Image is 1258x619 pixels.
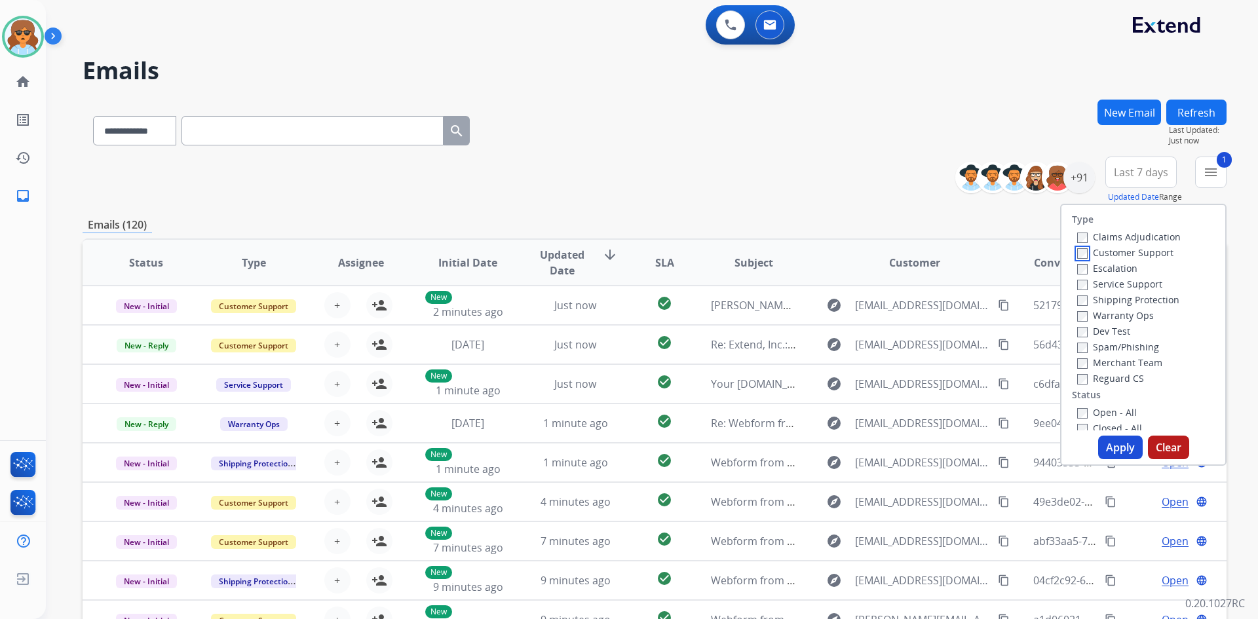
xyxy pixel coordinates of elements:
[657,453,672,468] mat-icon: check_circle
[541,534,611,548] span: 7 minutes ago
[15,112,31,128] mat-icon: list_alt
[116,496,177,510] span: New - Initial
[372,494,387,510] mat-icon: person_add
[1105,535,1116,547] mat-icon: content_copy
[1077,406,1137,419] label: Open - All
[211,496,296,510] span: Customer Support
[1077,422,1142,434] label: Closed - All
[1114,170,1168,175] span: Last 7 days
[1077,343,1088,353] input: Spam/Phishing
[324,449,351,476] button: +
[324,292,351,318] button: +
[1166,100,1227,125] button: Refresh
[1077,358,1088,369] input: Merchant Team
[116,535,177,549] span: New - Initial
[1162,533,1189,549] span: Open
[211,574,301,588] span: Shipping Protection
[372,337,387,352] mat-icon: person_add
[372,572,387,588] mat-icon: person_add
[117,339,176,352] span: New - Reply
[855,297,990,313] span: [EMAIL_ADDRESS][DOMAIN_NAME]
[1033,455,1240,470] span: 94403533-d273-4ea5-adb0-479bb9de5b57
[602,247,618,263] mat-icon: arrow_downward
[211,299,296,313] span: Customer Support
[533,247,592,278] span: Updated Date
[734,255,773,271] span: Subject
[211,457,301,470] span: Shipping Protection
[425,527,452,540] p: New
[425,291,452,304] p: New
[826,415,842,431] mat-icon: explore
[83,217,152,233] p: Emails (120)
[998,299,1010,311] mat-icon: content_copy
[1033,495,1230,509] span: 49e3de02-86bf-460b-ac91-20e29f92cc76
[433,501,503,516] span: 4 minutes ago
[15,74,31,90] mat-icon: home
[1148,436,1189,459] button: Clear
[554,298,596,312] span: Just now
[1195,157,1227,188] button: 1
[83,58,1227,84] h2: Emails
[438,255,497,271] span: Initial Date
[334,572,340,588] span: +
[449,123,465,139] mat-icon: search
[711,337,966,352] span: Re: Extend, Inc.: Invoice #INV0022463 Due on [DATE]
[1077,341,1159,353] label: Spam/Phishing
[1033,416,1233,430] span: 9ee041c7-2b15-4563-bc79-00e0fb10082a
[1077,374,1088,385] input: Reguard CS
[1105,574,1116,586] mat-icon: content_copy
[334,337,340,352] span: +
[15,188,31,204] mat-icon: inbox
[657,374,672,390] mat-icon: check_circle
[1196,535,1208,547] mat-icon: language
[1185,595,1245,611] p: 0.20.1027RC
[1077,233,1088,243] input: Claims Adjudication
[211,339,296,352] span: Customer Support
[998,417,1010,429] mat-icon: content_copy
[433,305,503,319] span: 2 minutes ago
[1077,264,1088,274] input: Escalation
[451,337,484,352] span: [DATE]
[543,455,608,470] span: 1 minute ago
[425,605,452,618] p: New
[324,371,351,397] button: +
[826,455,842,470] mat-icon: explore
[855,533,990,549] span: [EMAIL_ADDRESS][DOMAIN_NAME]
[1077,293,1179,306] label: Shipping Protection
[1077,246,1173,259] label: Customer Support
[5,18,41,55] img: avatar
[543,416,608,430] span: 1 minute ago
[1108,191,1182,202] span: Range
[334,533,340,549] span: +
[436,383,501,398] span: 1 minute ago
[117,417,176,431] span: New - Reply
[129,255,163,271] span: Status
[826,297,842,313] mat-icon: explore
[425,448,452,461] p: New
[324,489,351,515] button: +
[889,255,940,271] span: Customer
[998,535,1010,547] mat-icon: content_copy
[554,337,596,352] span: Just now
[1077,262,1137,274] label: Escalation
[1072,213,1094,226] label: Type
[855,376,990,392] span: [EMAIL_ADDRESS][DOMAIN_NAME]
[1105,496,1116,508] mat-icon: content_copy
[1196,574,1208,586] mat-icon: language
[998,496,1010,508] mat-icon: content_copy
[433,580,503,594] span: 9 minutes ago
[657,571,672,586] mat-icon: check_circle
[372,455,387,470] mat-icon: person_add
[855,455,990,470] span: [EMAIL_ADDRESS][DOMAIN_NAME]
[998,457,1010,468] mat-icon: content_copy
[711,534,1008,548] span: Webform from [EMAIL_ADDRESS][DOMAIN_NAME] on [DATE]
[1217,152,1232,168] span: 1
[826,494,842,510] mat-icon: explore
[1033,534,1231,548] span: abf33aa5-71e5-4217-a309-3bd727ace63f
[1033,298,1232,312] span: 521792e8-1c0d-4ae8-8e6b-f30c812a0536
[855,572,990,588] span: [EMAIL_ADDRESS][DOMAIN_NAME]
[1077,278,1162,290] label: Service Support
[1033,337,1236,352] span: 56d43ea9-96a8-4d64-8cca-74b1d21ae9c1
[338,255,384,271] span: Assignee
[1077,372,1144,385] label: Reguard CS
